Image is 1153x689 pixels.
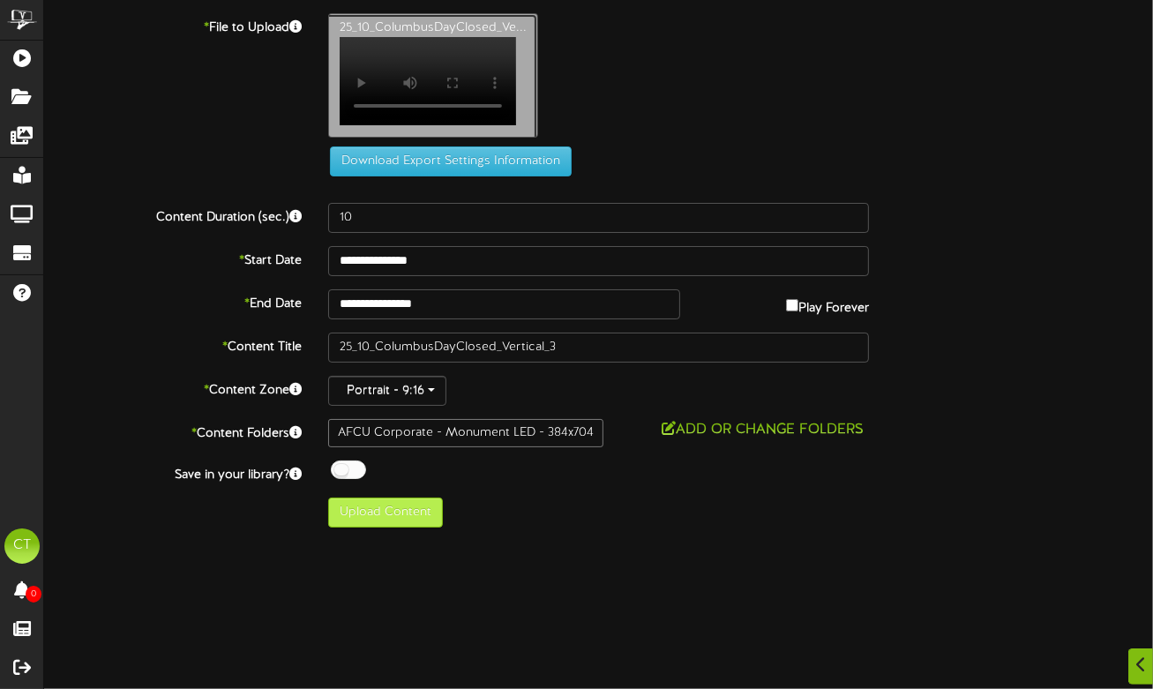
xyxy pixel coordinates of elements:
a: Download Export Settings Information [321,154,572,168]
input: Play Forever [786,299,798,311]
div: CT [4,528,40,564]
label: Save in your library? [31,461,315,484]
input: Title of this Content [328,333,870,363]
label: End Date [31,289,315,313]
button: Portrait - 9:16 [328,376,446,406]
label: Start Date [31,246,315,270]
button: Upload Content [328,498,443,528]
label: File to Upload [31,13,315,37]
button: Download Export Settings Information [330,146,572,176]
label: Play Forever [786,289,869,318]
label: Content Duration (sec.) [31,203,315,227]
label: Content Title [31,333,315,356]
video: Your browser does not support HTML5 video. [340,37,516,125]
button: Add or Change Folders [656,419,869,441]
label: Content Zone [31,376,315,400]
span: 0 [26,586,41,603]
label: Content Folders [31,419,315,443]
div: AFCU Corporate - Monument LED - 384x704 [328,419,603,447]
